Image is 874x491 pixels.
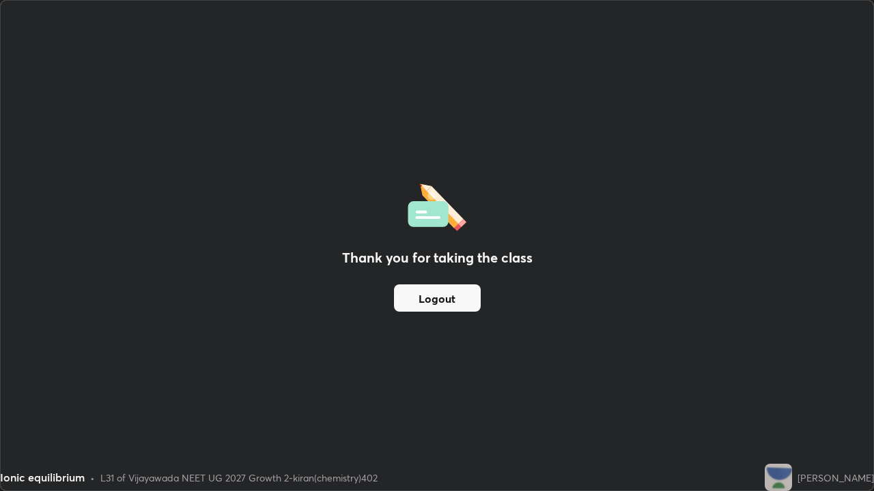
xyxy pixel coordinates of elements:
img: 4b8c3f36e1a14cd59c616db169378501.jpg [765,464,792,491]
h2: Thank you for taking the class [342,248,533,268]
div: L31 of Vijayawada NEET UG 2027 Growth 2-kiran(chemistry)402 [100,471,378,485]
img: offlineFeedback.1438e8b3.svg [408,179,466,231]
button: Logout [394,284,481,312]
div: • [90,471,95,485]
div: [PERSON_NAME] [798,471,874,485]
